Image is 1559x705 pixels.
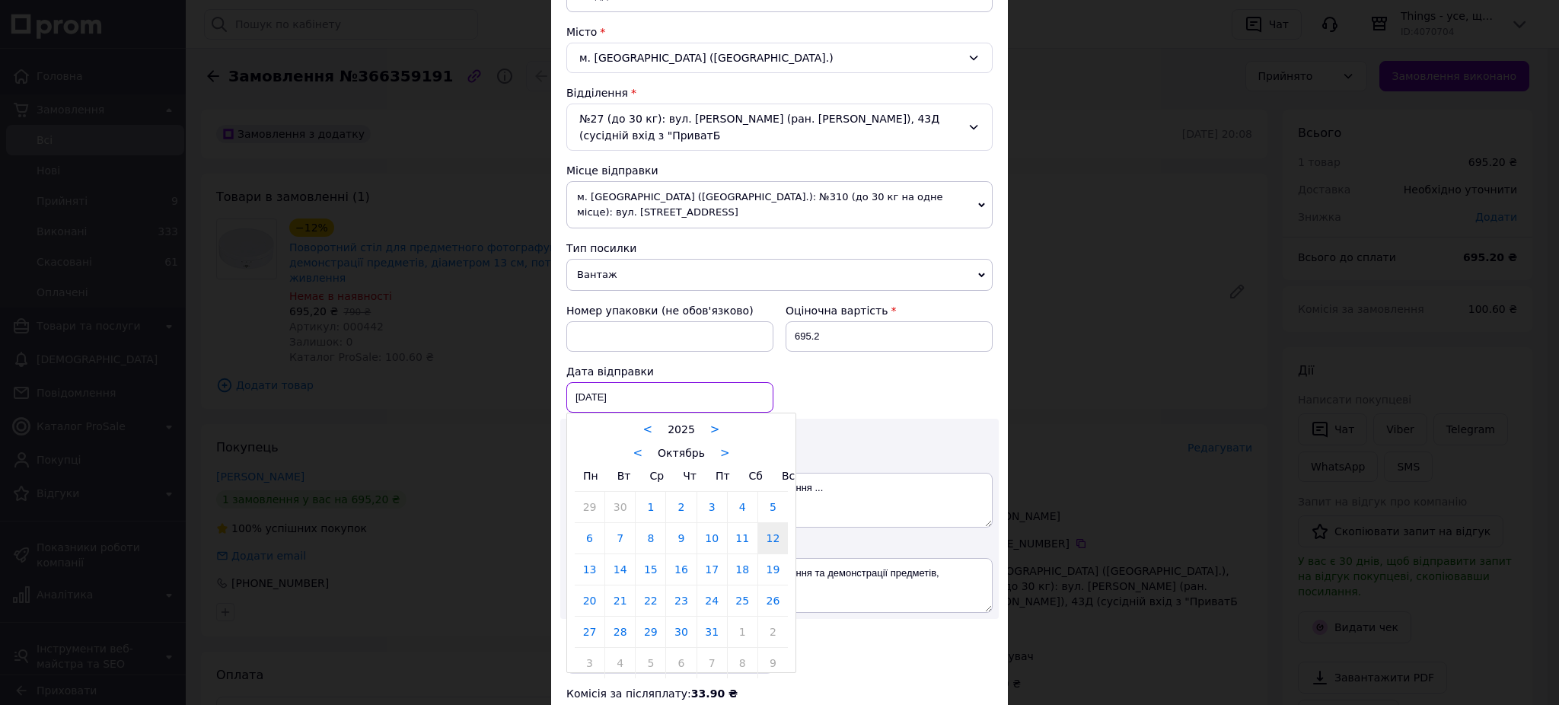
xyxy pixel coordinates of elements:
[758,648,788,678] a: 9
[605,648,635,678] a: 4
[605,523,635,553] a: 7
[758,585,788,616] a: 26
[683,470,697,482] span: Чт
[697,648,727,678] a: 7
[658,447,705,459] span: Октябрь
[666,554,696,585] a: 16
[649,470,664,482] span: Ср
[697,617,727,647] a: 31
[617,470,631,482] span: Вт
[575,523,604,553] a: 6
[575,492,604,522] a: 29
[697,523,727,553] a: 10
[710,423,720,436] a: >
[636,554,665,585] a: 15
[605,492,635,522] a: 30
[697,585,727,616] a: 24
[583,470,598,482] span: Пн
[666,523,696,553] a: 9
[636,648,665,678] a: 5
[728,617,757,647] a: 1
[643,423,653,436] a: <
[668,423,695,435] span: 2025
[666,648,696,678] a: 6
[575,554,604,585] a: 13
[575,648,604,678] a: 3
[636,617,665,647] a: 29
[782,470,795,482] span: Вс
[758,617,788,647] a: 2
[636,523,665,553] a: 8
[728,523,757,553] a: 11
[666,617,696,647] a: 30
[749,470,763,482] span: Сб
[633,446,643,460] a: <
[758,554,788,585] a: 19
[728,492,757,522] a: 4
[575,617,604,647] a: 27
[758,523,788,553] a: 12
[666,585,696,616] a: 23
[636,492,665,522] a: 1
[605,585,635,616] a: 21
[728,648,757,678] a: 8
[636,585,665,616] a: 22
[575,585,604,616] a: 20
[758,492,788,522] a: 5
[605,617,635,647] a: 28
[697,492,727,522] a: 3
[728,554,757,585] a: 18
[728,585,757,616] a: 25
[716,470,730,482] span: Пт
[666,492,696,522] a: 2
[697,554,727,585] a: 17
[605,554,635,585] a: 14
[720,446,730,460] a: >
